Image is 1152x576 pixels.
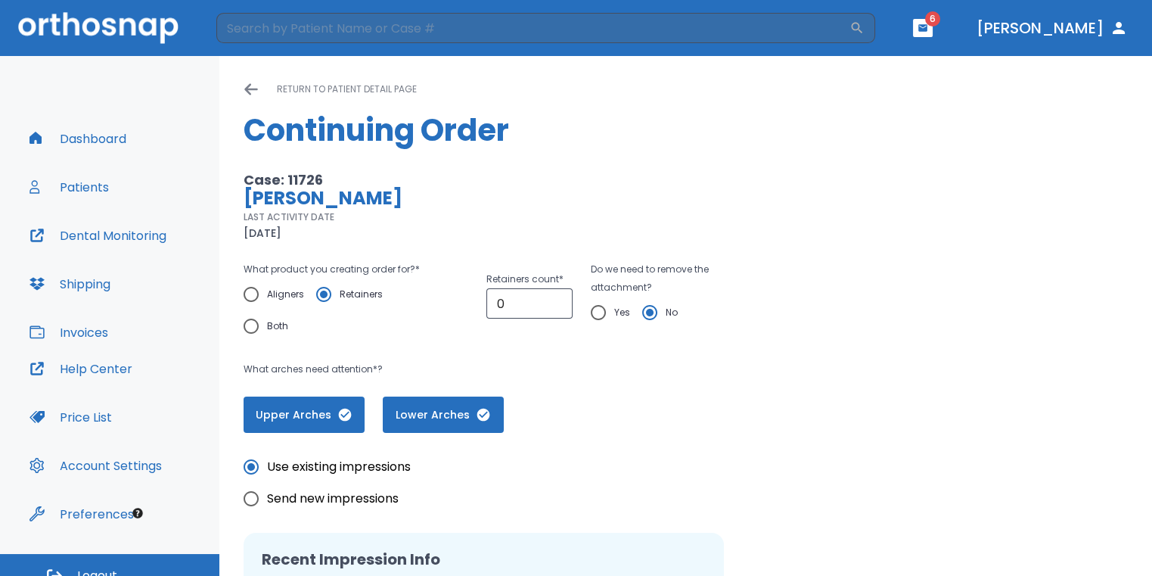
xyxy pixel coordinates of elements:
[398,407,489,423] span: Lower Arches
[970,14,1134,42] button: [PERSON_NAME]
[666,304,678,322] span: No
[340,285,383,304] span: Retainers
[20,496,143,532] button: Preferences
[244,224,281,242] p: [DATE]
[20,314,117,350] button: Invoices
[383,397,504,433] button: Lower Arches
[486,270,573,288] p: Retainers count *
[591,260,759,297] p: Do we need to remove the attachment?
[20,217,175,254] button: Dental Monitoring
[20,399,121,435] button: Price List
[267,317,288,335] span: Both
[244,360,759,378] p: What arches need attention*?
[20,350,141,387] button: Help Center
[20,120,135,157] button: Dashboard
[267,458,411,476] span: Use existing impressions
[20,447,171,484] button: Account Settings
[244,107,1128,153] h1: Continuing Order
[244,397,365,433] button: Upper Arches
[267,285,304,304] span: Aligners
[277,80,417,98] p: return to patient detail page
[244,189,759,207] p: [PERSON_NAME]
[131,506,144,520] div: Tooltip anchor
[244,260,438,279] p: What product you creating order for? *
[244,210,334,224] p: LAST ACTIVITY DATE
[20,169,118,205] button: Patients
[267,490,399,508] span: Send new impressions
[216,13,849,43] input: Search by Patient Name or Case #
[925,11,940,26] span: 6
[20,266,120,302] button: Shipping
[614,304,630,322] span: Yes
[259,407,349,423] span: Upper Arches
[18,12,179,43] img: Orthosnap
[262,548,706,571] h2: Recent Impression Info
[244,171,759,189] p: Case: 11726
